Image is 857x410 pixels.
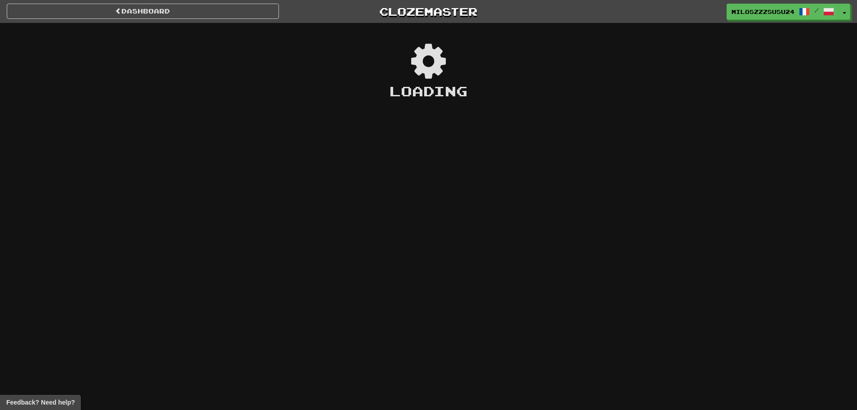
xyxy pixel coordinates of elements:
span: Open feedback widget [6,398,75,407]
span: MiloszzzSusu24 [731,8,794,16]
a: Clozemaster [292,4,565,19]
span: / [814,7,819,14]
a: MiloszzzSusu24 / [727,4,839,20]
a: Dashboard [7,4,279,19]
